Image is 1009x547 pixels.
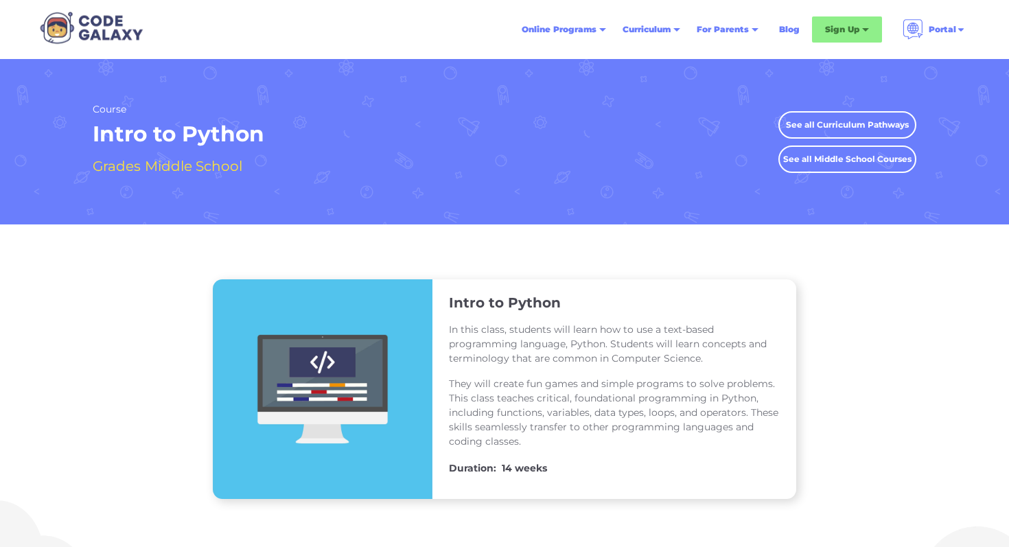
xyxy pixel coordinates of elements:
h3: Intro to Python [449,294,561,312]
div: Portal [929,23,956,36]
div: Curriculum [614,17,688,42]
div: Online Programs [522,23,596,36]
h4: Duration: [449,460,496,476]
a: See all Curriculum Pathways [778,111,916,139]
div: Portal [894,14,974,45]
h4: Grades [93,154,141,178]
div: For Parents [688,17,767,42]
div: Curriculum [623,23,671,36]
h2: Course [93,103,264,116]
h4: 14 weeks [502,460,547,476]
h4: Middle School [145,154,242,178]
h1: Intro to Python [93,120,264,148]
div: For Parents [697,23,749,36]
a: Blog [771,17,808,42]
div: Online Programs [513,17,614,42]
a: See all Middle School Courses [778,146,916,173]
div: Sign Up [812,16,882,43]
p: In this class, students will learn how to use a text-based programming language, Python. Students... [449,323,780,366]
div: Sign Up [825,23,859,36]
p: They will create fun games and simple programs to solve problems. This class teaches critical, fo... [449,377,780,449]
